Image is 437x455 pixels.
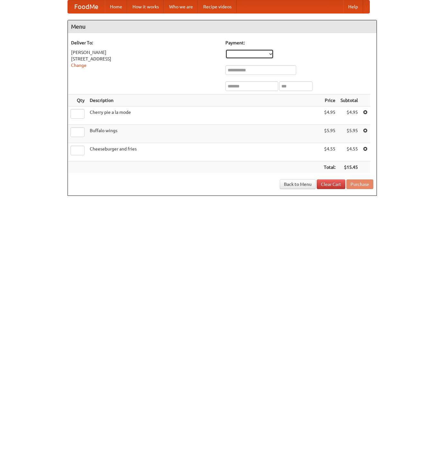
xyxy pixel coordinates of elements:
[87,106,321,125] td: Cherry pie a la mode
[71,56,219,62] div: [STREET_ADDRESS]
[321,95,338,106] th: Price
[321,125,338,143] td: $5.95
[346,179,373,189] button: Purchase
[68,95,87,106] th: Qty
[338,95,360,106] th: Subtotal
[87,125,321,143] td: Buffalo wings
[338,106,360,125] td: $4.95
[71,49,219,56] div: [PERSON_NAME]
[87,95,321,106] th: Description
[225,40,373,46] h5: Payment:
[105,0,127,13] a: Home
[338,161,360,173] th: $15.45
[321,143,338,161] td: $4.55
[317,179,345,189] a: Clear Cart
[164,0,198,13] a: Who we are
[338,143,360,161] td: $4.55
[87,143,321,161] td: Cheeseburger and fries
[127,0,164,13] a: How it works
[343,0,363,13] a: Help
[198,0,237,13] a: Recipe videos
[321,161,338,173] th: Total:
[68,20,377,33] h4: Menu
[321,106,338,125] td: $4.95
[280,179,316,189] a: Back to Menu
[338,125,360,143] td: $5.95
[71,63,86,68] a: Change
[71,40,219,46] h5: Deliver To:
[68,0,105,13] a: FoodMe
